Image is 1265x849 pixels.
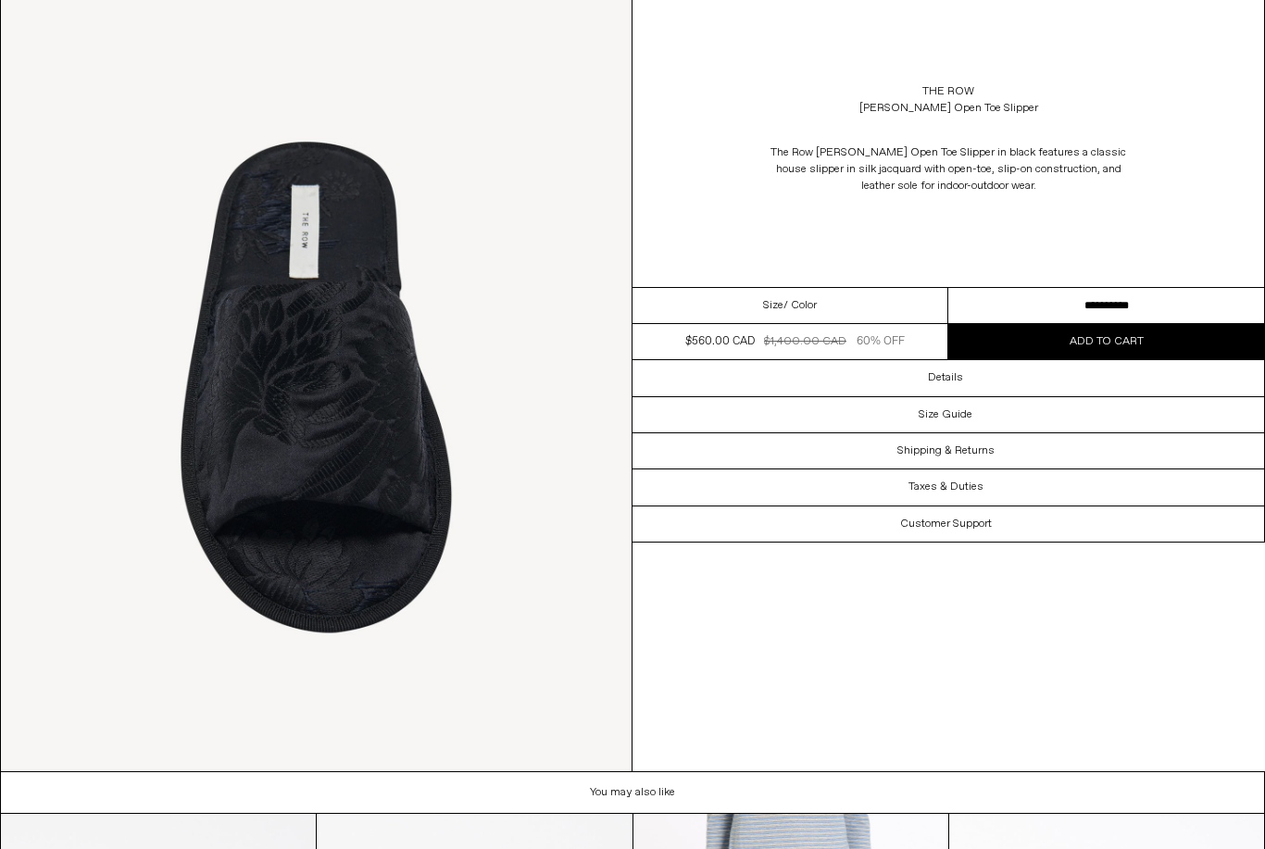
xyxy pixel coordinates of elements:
button: Add to cart [948,324,1264,359]
span: Add to cart [1070,334,1144,349]
h3: Taxes & Duties [908,481,983,493]
div: [PERSON_NAME] Open Toe Slipper [859,100,1038,117]
h3: Size Guide [919,408,972,421]
h3: Shipping & Returns [897,444,995,457]
div: 60% OFF [857,333,905,350]
h1: You may also like [1,772,1265,814]
h3: Details [928,371,963,384]
span: / Color [783,297,817,314]
h3: Customer Support [900,518,992,531]
div: $1,400.00 CAD [764,333,846,350]
span: ouse slipper in silk jacquard with open-toe, slip-on construction, and leather sole for indoor-ou... [783,162,1121,194]
p: The Row [PERSON_NAME] Open Toe Slipper in black features a classic h [763,135,1133,204]
span: Size [763,297,783,314]
div: $560.00 CAD [685,333,755,350]
a: The Row [922,83,974,100]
